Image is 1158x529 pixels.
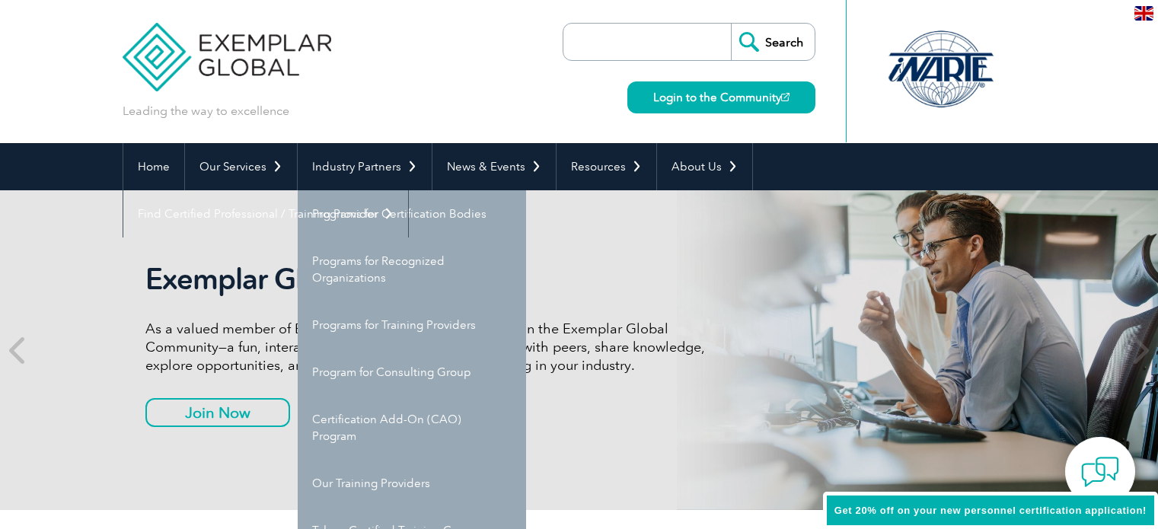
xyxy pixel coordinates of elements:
a: Programs for Certification Bodies [298,190,526,237]
a: Our Services [185,143,297,190]
p: As a valued member of Exemplar Global, we invite you to join the Exemplar Global Community—a fun,... [145,320,716,374]
h2: Exemplar Global Community [145,262,716,297]
a: Programs for Training Providers [298,301,526,349]
a: Find Certified Professional / Training Provider [123,190,408,237]
img: en [1134,6,1153,21]
a: Programs for Recognized Organizations [298,237,526,301]
a: News & Events [432,143,556,190]
a: Industry Partners [298,143,432,190]
a: Login to the Community [627,81,815,113]
a: About Us [657,143,752,190]
span: Get 20% off on your new personnel certification application! [834,505,1147,516]
a: Join Now [145,398,290,427]
a: Resources [557,143,656,190]
a: Home [123,143,184,190]
input: Search [731,24,815,60]
p: Leading the way to excellence [123,103,289,120]
img: open_square.png [781,93,790,101]
a: Program for Consulting Group [298,349,526,396]
a: Our Training Providers [298,460,526,507]
img: contact-chat.png [1081,453,1119,491]
a: Certification Add-On (CAO) Program [298,396,526,460]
